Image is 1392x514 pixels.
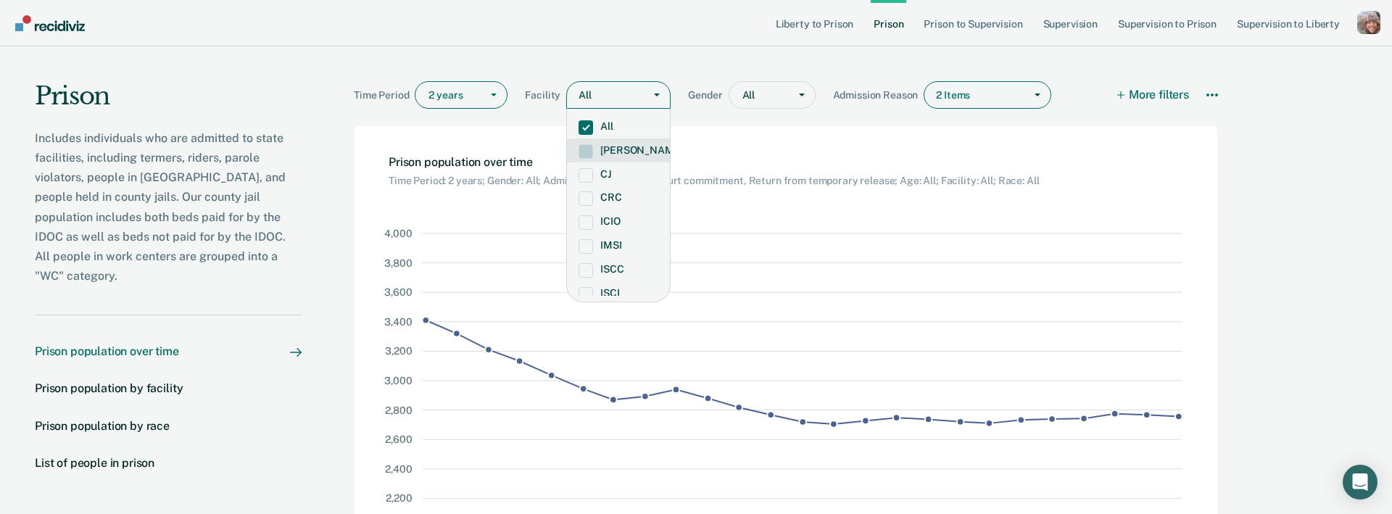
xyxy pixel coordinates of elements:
[1118,81,1189,109] button: More filters
[35,344,302,358] a: Prison population over time
[579,215,658,228] label: ICIO
[35,419,170,433] div: Prison population by race
[389,155,1039,187] h2: Chart: Prison population over time. Current filters: Time Period: 2 years; Gender: All; Admission...
[35,381,302,395] a: Prison population by facility
[742,89,745,101] input: gender
[35,128,302,286] p: Includes individuals who are admitted to state facilities, including termers, riders, parole viol...
[1175,413,1182,420] circle: Point at x Mon Sep 01 2025 00:00:00 GMT-0700 (Pacific Daylight Time) and y 2756
[1343,465,1377,500] div: Open Intercom Messenger
[579,120,658,133] label: All
[354,89,415,101] span: Time Period
[579,287,658,299] label: ISCI
[579,263,658,275] label: ISCC
[567,85,644,106] div: All
[422,317,429,324] circle: Point at x Fri Sep 01 2023 00:00:00 GMT-0700 (Pacific Daylight Time) and y 3410
[924,85,1024,106] div: 2 Items
[35,456,302,470] a: List of people in prison
[579,191,658,204] label: CRC
[525,89,566,101] span: Facility
[35,419,302,433] a: Prison population by race
[1357,11,1380,34] button: Profile dropdown button
[579,144,658,157] label: [PERSON_NAME]
[35,381,183,395] div: Prison population by facility
[15,15,85,31] img: Recidiviz
[35,344,179,358] div: Prison population over time
[35,456,154,470] div: List of people in prison
[35,81,302,123] h1: Prison
[833,89,924,101] span: Admission Reason
[579,168,658,181] label: CJ
[389,169,1039,187] div: Chart subtitle
[579,239,658,252] label: IMSI
[1206,89,1218,101] svg: More options
[688,89,728,101] span: Gender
